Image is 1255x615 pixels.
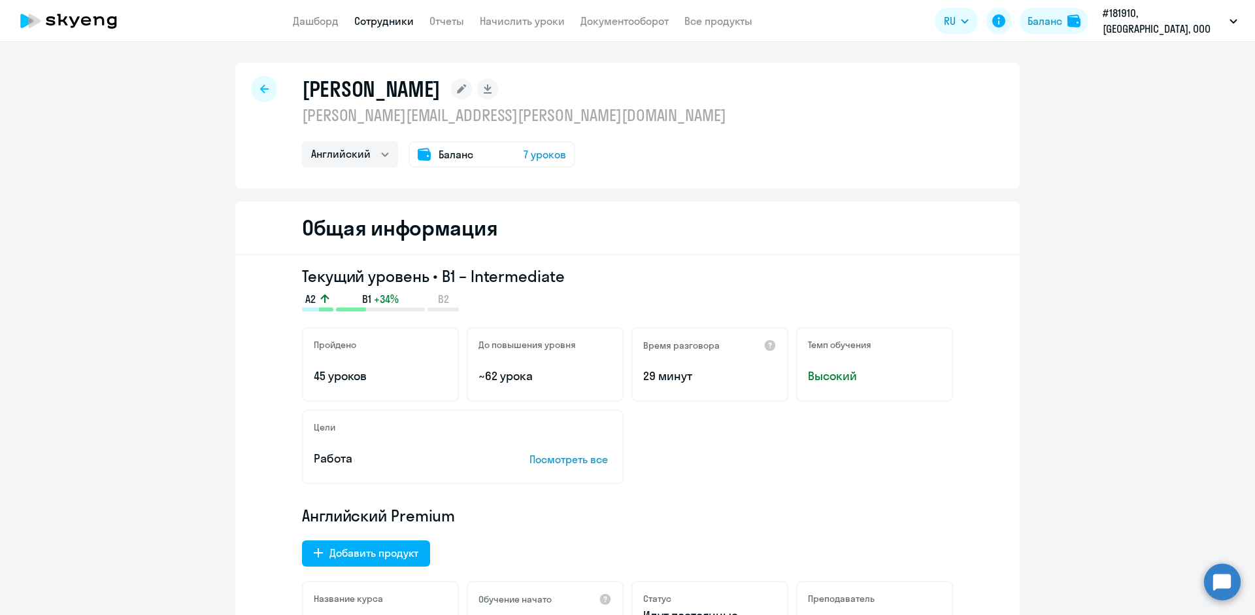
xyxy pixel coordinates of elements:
[302,76,441,102] h1: [PERSON_NAME]
[580,14,669,27] a: Документооборот
[305,292,316,306] span: A2
[374,292,399,306] span: +34%
[302,266,953,287] h3: Текущий уровень • B1 – Intermediate
[302,505,455,526] span: Английский Premium
[684,14,752,27] a: Все продукты
[314,593,383,605] h5: Название курса
[524,147,566,162] span: 7 уроков
[1020,8,1088,34] button: Балансbalance
[293,14,339,27] a: Дашборд
[643,340,720,351] h5: Время разговора
[438,292,449,306] span: B2
[1067,14,1080,27] img: balance
[429,14,464,27] a: Отчеты
[302,540,430,567] button: Добавить продукт
[314,421,335,433] h5: Цели
[1103,5,1224,37] p: #181910, [GEOGRAPHIC_DATA], ООО
[1096,5,1244,37] button: #181910, [GEOGRAPHIC_DATA], ООО
[808,593,875,605] h5: Преподаватель
[302,215,497,241] h2: Общая информация
[529,451,612,467] p: Посмотреть все
[329,545,418,561] div: Добавить продукт
[643,593,671,605] h5: Статус
[314,339,356,351] h5: Пройдено
[302,105,726,126] p: [PERSON_NAME][EMAIL_ADDRESS][PERSON_NAME][DOMAIN_NAME]
[808,339,871,351] h5: Темп обучения
[935,8,978,34] button: RU
[478,368,612,385] p: ~62 урока
[478,593,552,605] h5: Обучение начато
[314,368,447,385] p: 45 уроков
[478,339,576,351] h5: До повышения уровня
[944,13,956,29] span: RU
[480,14,565,27] a: Начислить уроки
[643,368,777,385] p: 29 минут
[439,147,473,162] span: Баланс
[1028,13,1062,29] div: Баланс
[362,292,371,306] span: B1
[314,450,489,467] p: Работа
[808,368,941,385] span: Высокий
[354,14,414,27] a: Сотрудники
